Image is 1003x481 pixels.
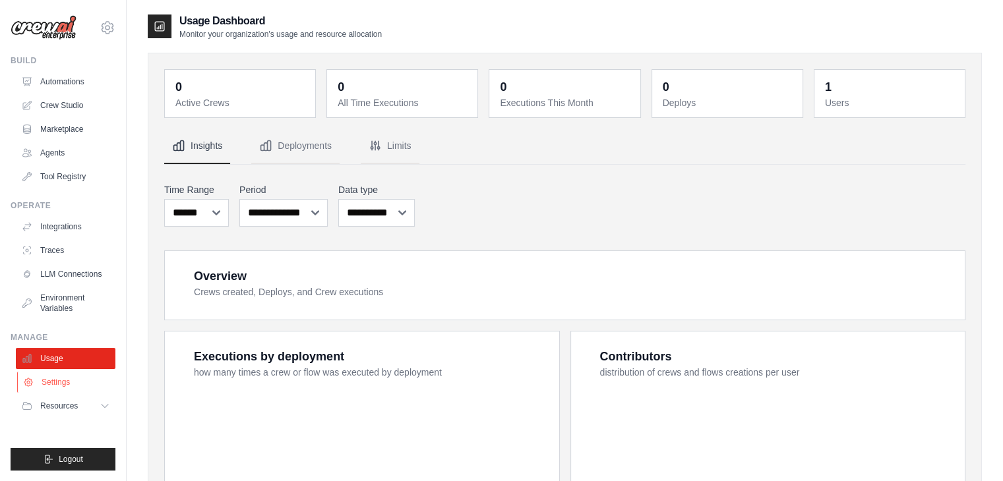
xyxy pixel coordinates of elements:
div: Executions by deployment [194,347,344,366]
div: Contributors [600,347,672,366]
a: Usage [16,348,115,369]
a: LLM Connections [16,264,115,285]
img: Logo [11,15,76,40]
label: Time Range [164,183,229,196]
span: Resources [40,401,78,411]
dt: Crews created, Deploys, and Crew executions [194,285,949,298]
div: 0 [500,78,506,96]
dt: All Time Executions [338,96,470,109]
div: Manage [11,332,115,343]
button: Limits [361,128,419,164]
div: Overview [194,267,247,285]
div: 1 [825,78,832,96]
a: Crew Studio [16,95,115,116]
div: 0 [175,78,182,96]
a: Environment Variables [16,287,115,319]
dt: Executions This Month [500,96,632,109]
button: Logout [11,448,115,470]
label: Data type [338,183,415,196]
a: Traces [16,240,115,261]
a: Tool Registry [16,166,115,187]
div: 0 [663,78,669,96]
a: Agents [16,142,115,163]
dt: Users [825,96,957,109]
span: Logout [59,454,83,465]
p: Monitor your organization's usage and resource allocation [179,29,382,40]
label: Period [239,183,328,196]
div: 0 [338,78,344,96]
dt: how many times a crew or flow was executed by deployment [194,366,543,379]
h2: Usage Dashboard [179,13,382,29]
button: Resources [16,395,115,416]
dt: distribution of crews and flows creations per user [600,366,950,379]
a: Automations [16,71,115,92]
div: Operate [11,200,115,211]
a: Marketplace [16,119,115,140]
nav: Tabs [164,128,965,164]
button: Deployments [251,128,340,164]
div: Build [11,55,115,66]
a: Settings [17,372,117,393]
a: Integrations [16,216,115,237]
dt: Active Crews [175,96,307,109]
dt: Deploys [663,96,795,109]
button: Insights [164,128,230,164]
